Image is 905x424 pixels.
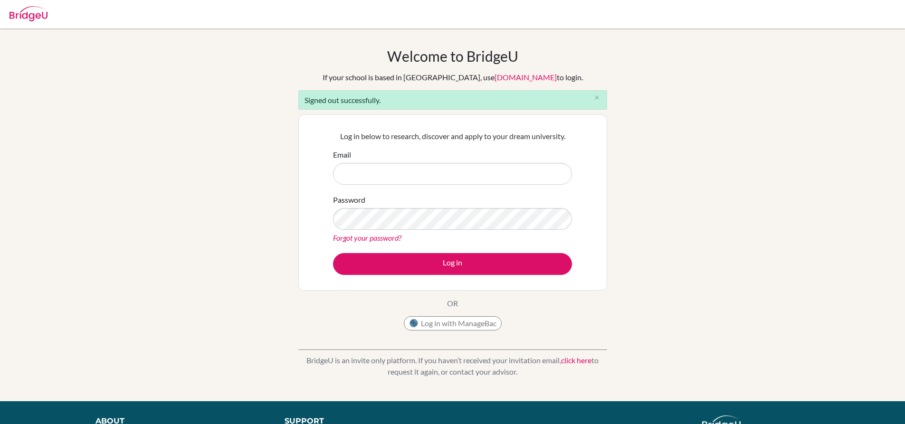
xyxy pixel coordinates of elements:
label: Password [333,194,365,206]
button: Log in [333,253,572,275]
i: close [593,94,600,101]
button: Close [588,91,607,105]
img: Bridge-U [10,6,48,21]
a: click here [561,356,591,365]
div: If your school is based in [GEOGRAPHIC_DATA], use to login. [323,72,583,83]
a: [DOMAIN_NAME] [495,73,557,82]
p: Log in below to research, discover and apply to your dream university. [333,131,572,142]
h1: Welcome to BridgeU [387,47,518,65]
label: Email [333,149,351,160]
p: OR [447,298,458,309]
p: BridgeU is an invite only platform. If you haven’t received your invitation email, to request it ... [298,355,607,377]
div: Signed out successfully. [298,90,607,110]
button: Log in with ManageBac [404,316,502,330]
a: Forgot your password? [333,233,401,242]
